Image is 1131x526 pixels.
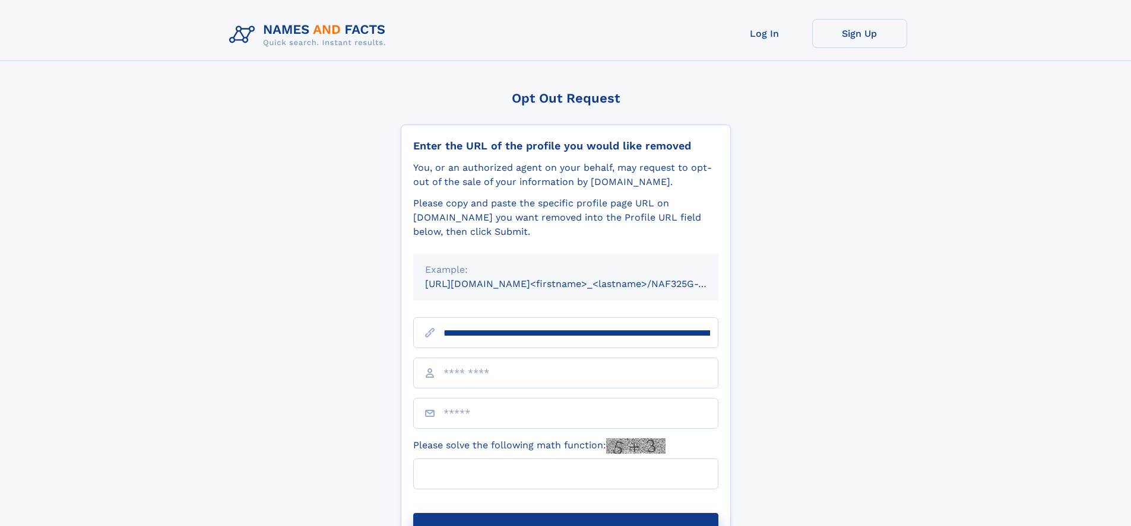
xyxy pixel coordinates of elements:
[413,139,718,152] div: Enter the URL of the profile you would like removed
[425,278,741,289] small: [URL][DOMAIN_NAME]<firstname>_<lastname>/NAF325G-xxxxxxxx
[224,19,395,51] img: Logo Names and Facts
[413,161,718,189] div: You, or an authorized agent on your behalf, may request to opt-out of the sale of your informatio...
[812,19,907,48] a: Sign Up
[425,263,707,277] div: Example:
[717,19,812,48] a: Log In
[413,196,718,239] div: Please copy and paste the specific profile page URL on [DOMAIN_NAME] you want removed into the Pr...
[413,438,666,454] label: Please solve the following math function:
[401,91,731,106] div: Opt Out Request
